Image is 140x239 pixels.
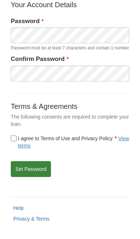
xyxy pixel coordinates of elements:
p: Terms & Agreements [11,101,129,111]
input: I agree to Terms of Use and Privacy PolicyView terms [11,136,17,141]
label: Password [11,17,43,26]
button: Set Password [11,161,51,177]
input: Verify Password [11,66,129,81]
span: Password must be at least 7 characters and contain 1 number [11,45,129,51]
a: Help [13,205,24,211]
p: The following consents are required to complete your loan. [11,113,129,128]
a: View terms [18,136,129,149]
a: Privacy & Terms [13,216,50,222]
label: I agree to Terms of Use and Privacy Policy [11,135,129,149]
label: Confirm Password [11,55,69,63]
